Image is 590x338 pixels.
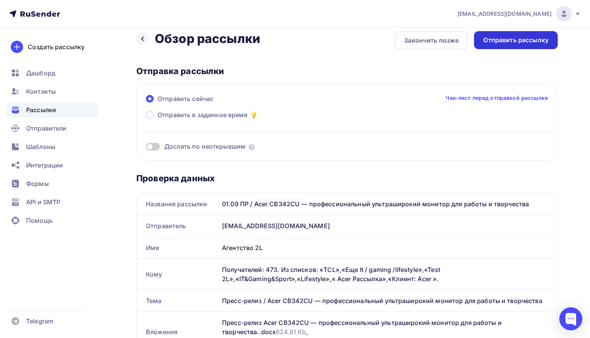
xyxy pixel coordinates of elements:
div: Тема [137,290,219,311]
div: Имя [137,237,219,258]
div: Создать рассылку [28,42,85,51]
div: Отправка рассылки [136,66,558,76]
span: Отправители [26,124,67,133]
span: 624.81 Kb [276,328,306,336]
span: Шаблоны [26,142,55,151]
a: [EMAIL_ADDRESS][DOMAIN_NAME] [457,6,581,22]
a: Отправители [6,121,98,136]
div: Проверка данных [136,173,558,184]
a: Формы [6,176,98,191]
span: Telegram [26,316,53,326]
span: Помощь [26,216,53,225]
div: Пресс-релиз Acer CB342CU — профессиональный ультраширокий монитор для работы и творчества..docx , [222,318,548,336]
span: API и SMTP [26,197,60,207]
div: Закончить позже [404,36,459,45]
strong: [GEOGRAPHIC_DATA], [GEOGRAPHIC_DATA] ([DATE]) [5,135,169,142]
div: Отправить рассылку [483,36,549,45]
a: Дашборд [6,65,98,81]
span: Отправить сейчас [157,94,214,103]
div: Пресс-релиз / Acer CB342CU — профессиональный ультраширокий монитор для работы и творчества [219,290,557,311]
a: Контакты [6,84,98,99]
a: Шаблоны [6,139,98,154]
span: Отправить в заданное время [157,110,248,119]
div: 01.09 ПР / Acer CB342CU — профессиональный ультраширокий монитор для работы и творчества [219,193,557,215]
div: Получателей: 473. Из списков: «TCL»,«Еще It / gaming /lifestyle»,«Test 2L»,«IT&Gaming&Sport»,«Lif... [222,265,548,283]
span: Формы [26,179,49,188]
a: Рассылки [6,102,98,118]
p: — на Российском рынке представлен профессиональный сверхширокоформатный монитор Acer CB342CU, соз... [5,135,247,225]
span: Дослать по неоткрывшим [164,142,245,151]
span: [EMAIL_ADDRESS][DOMAIN_NAME] [457,10,552,18]
h2: Обзор рассылки [155,31,260,46]
span: Контакты [26,87,56,96]
div: Отправитель [137,215,219,237]
span: Интеграции [26,161,63,170]
p: Пресс-релиз [5,4,247,9]
strong: Acer CB342CU — профессиональный ультраширокий монитор для работы и творчества [12,106,241,128]
div: Название рассылки [137,193,219,215]
table: divider [5,97,247,98]
span: Дашборд [26,68,55,78]
div: [EMAIL_ADDRESS][DOMAIN_NAME] [219,215,557,237]
div: Агентство 2L [219,237,557,258]
a: Чек-лист перед отправкой рассылки [446,94,548,102]
span: Рассылки [26,105,56,114]
div: Кому [137,263,219,285]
